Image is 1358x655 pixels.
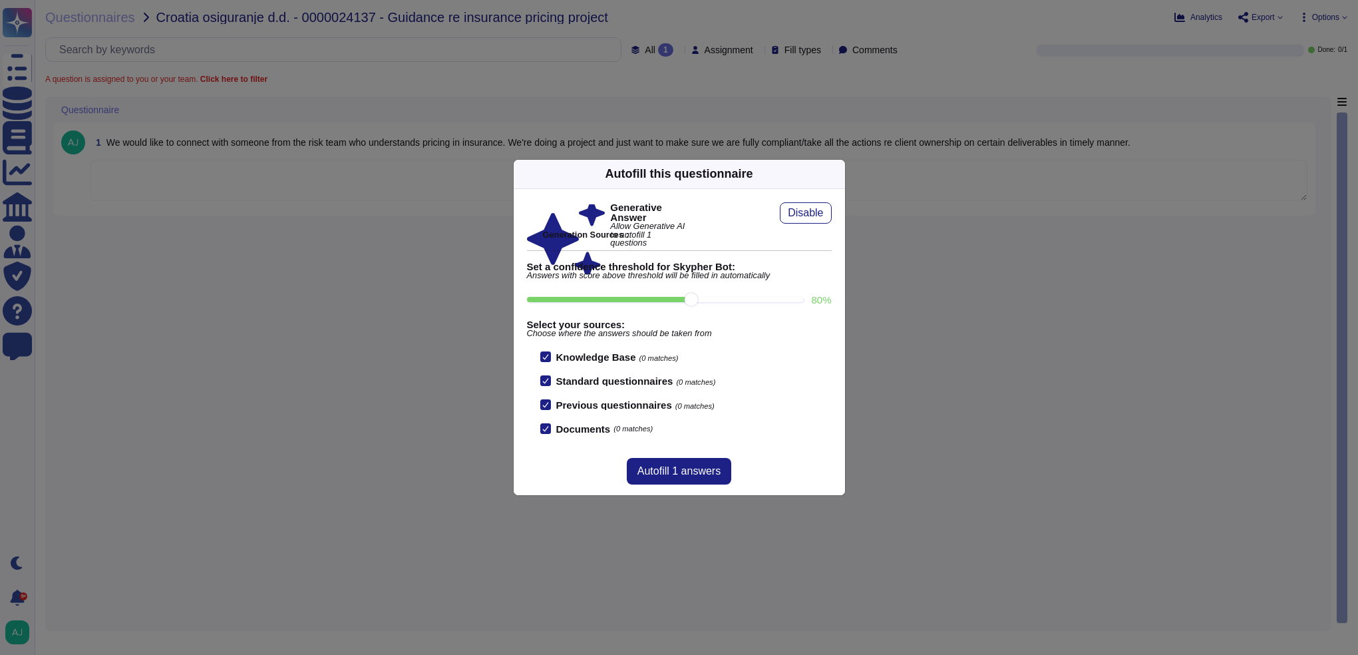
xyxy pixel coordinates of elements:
span: (0 matches) [675,402,715,410]
b: Set a confidence threshold for Skypher Bot: [527,262,832,272]
b: Knowledge Base [556,351,636,363]
span: (0 matches) [676,378,715,386]
span: Choose where the answers should be taken from [527,329,832,338]
button: Disable [780,202,831,224]
span: Autofill 1 answers [637,466,721,477]
button: Autofill 1 answers [627,458,731,485]
b: Documents [556,424,611,434]
b: Select your sources: [527,320,832,329]
span: Answers with score above threshold will be filled in automatically [527,272,832,280]
b: Previous questionnaires [556,399,672,411]
b: Standard questionnaires [556,375,673,387]
b: Generative Answer [610,202,689,222]
span: (0 matches) [613,425,653,433]
b: Generation Sources : [543,230,629,240]
span: Disable [788,208,823,218]
span: Allow Generative AI to autofill 1 questions [610,222,689,248]
div: Autofill this questionnaire [605,165,753,183]
span: (0 matches) [639,354,679,362]
label: 80 % [811,295,831,305]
